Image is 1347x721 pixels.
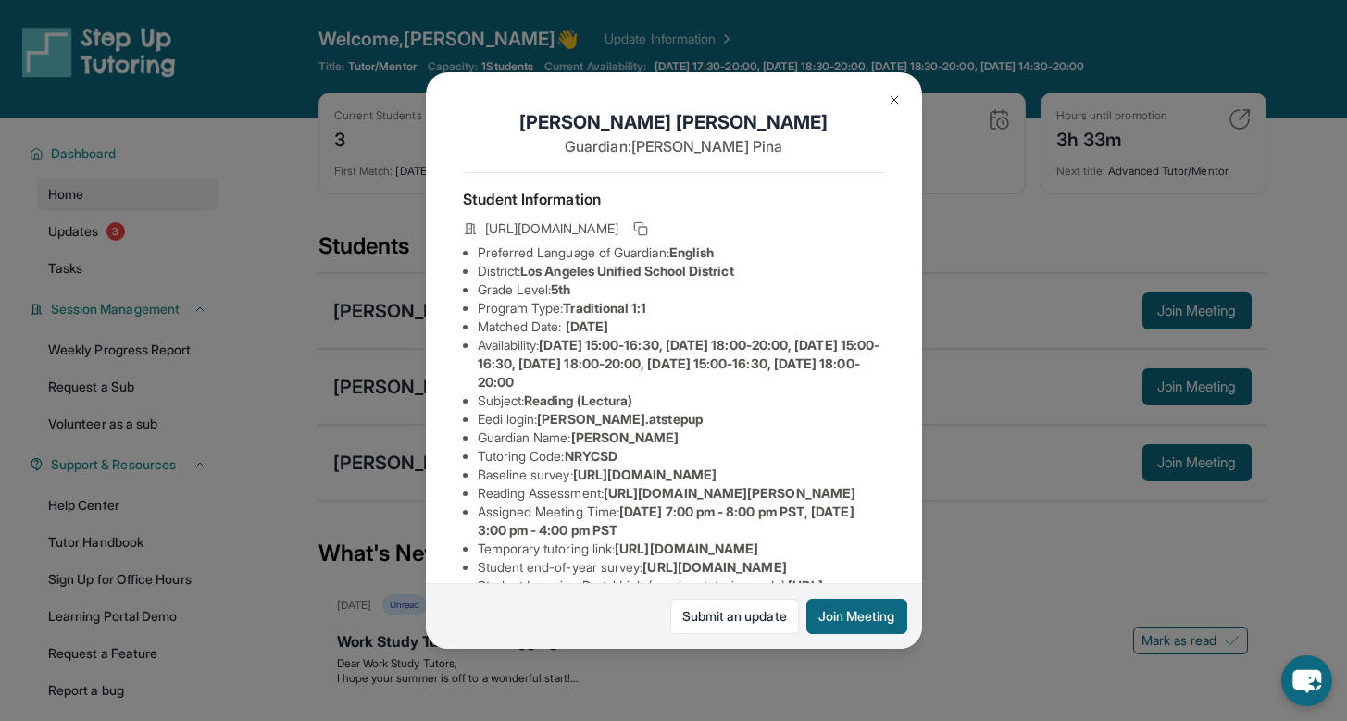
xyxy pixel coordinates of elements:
[478,392,885,410] li: Subject :
[478,484,885,503] li: Reading Assessment :
[478,337,880,390] span: [DATE] 15:00-16:30, [DATE] 18:00-20:00, [DATE] 15:00-16:30, [DATE] 18:00-20:00, [DATE] 15:00-16:3...
[478,558,885,577] li: Student end-of-year survey :
[565,448,617,464] span: NRYCSD
[887,93,902,107] img: Close Icon
[563,300,646,316] span: Traditional 1:1
[478,262,885,280] li: District:
[520,263,733,279] span: Los Angeles Unified School District
[463,188,885,210] h4: Student Information
[478,410,885,429] li: Eedi login :
[478,336,885,392] li: Availability:
[573,466,717,482] span: [URL][DOMAIN_NAME]
[571,429,680,445] span: [PERSON_NAME]
[537,411,703,427] span: [PERSON_NAME].atstepup
[478,577,885,614] li: Student Learning Portal Link (requires tutoring code) :
[463,135,885,157] p: Guardian: [PERSON_NAME] Pina
[478,299,885,317] li: Program Type:
[485,219,618,238] span: [URL][DOMAIN_NAME]
[478,447,885,466] li: Tutoring Code :
[478,503,854,538] span: [DATE] 7:00 pm - 8:00 pm PST, [DATE] 3:00 pm - 4:00 pm PST
[669,244,715,260] span: English
[463,109,885,135] h1: [PERSON_NAME] [PERSON_NAME]
[806,599,907,634] button: Join Meeting
[478,429,885,447] li: Guardian Name :
[478,243,885,262] li: Preferred Language of Guardian:
[670,599,799,634] a: Submit an update
[604,485,855,501] span: [URL][DOMAIN_NAME][PERSON_NAME]
[630,218,652,240] button: Copy link
[524,392,632,408] span: Reading (Lectura)
[551,281,570,297] span: 5th
[1281,655,1332,706] button: chat-button
[478,280,885,299] li: Grade Level:
[615,541,758,556] span: [URL][DOMAIN_NAME]
[566,318,608,334] span: [DATE]
[478,503,885,540] li: Assigned Meeting Time :
[642,559,786,575] span: [URL][DOMAIN_NAME]
[478,317,885,336] li: Matched Date:
[478,540,885,558] li: Temporary tutoring link :
[478,466,885,484] li: Baseline survey :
